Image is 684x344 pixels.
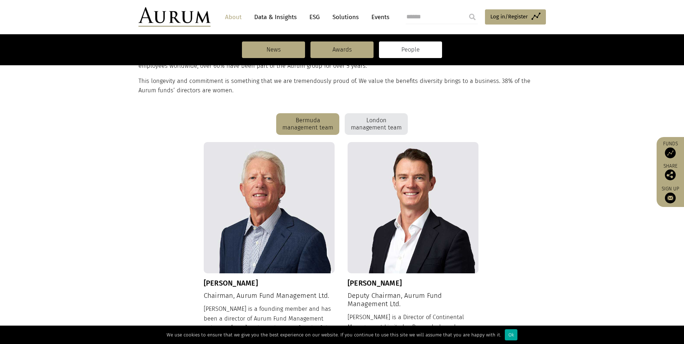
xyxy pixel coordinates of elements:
a: Solutions [329,10,362,24]
a: Sign up [660,186,680,203]
a: Events [368,10,389,24]
img: Access Funds [665,147,676,158]
div: London management team [345,113,408,135]
div: Ok [505,329,517,340]
img: Sign up to our newsletter [665,193,676,203]
a: Log in/Register [485,9,546,25]
img: Share this post [665,169,676,180]
span: Log in/Register [490,12,528,21]
img: Aurum [138,7,211,27]
a: ESG [306,10,323,24]
h3: [PERSON_NAME] [204,279,335,287]
h4: Deputy Chairman, Aurum Fund Management Ltd. [348,292,479,308]
a: About [221,10,245,24]
h3: [PERSON_NAME] [348,279,479,287]
div: Bermuda management team [276,113,339,135]
h4: Chairman, Aurum Fund Management Ltd. [204,292,335,300]
p: This longevity and commitment is something that we are tremendously proud of. We value the benefi... [138,76,544,96]
div: Share [660,164,680,180]
a: People [379,41,442,58]
a: Funds [660,141,680,158]
a: Data & Insights [251,10,300,24]
a: Awards [310,41,374,58]
input: Submit [465,10,480,24]
a: News [242,41,305,58]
